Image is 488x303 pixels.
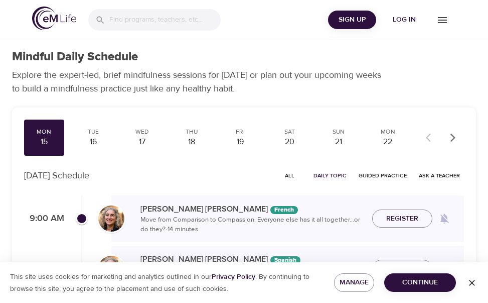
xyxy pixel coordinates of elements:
img: logo [32,7,76,30]
span: Register [386,213,418,225]
div: Thu [176,128,208,136]
div: Mon [372,128,404,136]
div: 16 [77,136,109,148]
div: 22 [372,136,404,148]
div: Sat [273,128,305,136]
p: 9:00 AM [24,212,64,226]
a: Privacy Policy [212,272,255,281]
div: Sun [322,128,355,136]
div: Wed [126,128,158,136]
span: Sign Up [332,14,372,26]
div: Tue [77,128,109,136]
img: Maria%20Alonso%20Martinez.png [98,206,124,232]
button: Guided Practice [355,168,411,183]
button: Register [372,260,432,278]
span: Daily Topic [313,171,347,180]
p: Move from Comparison to Compassion: Everyone else has it all together…or do they? · 14 minutes [140,215,364,235]
div: 19 [225,136,257,148]
button: Continue [384,273,456,292]
div: Mon [28,128,60,136]
span: Continue [392,276,448,289]
button: Ask a Teacher [415,168,464,183]
p: [PERSON_NAME] [PERSON_NAME] [140,203,364,215]
span: Remind me when a class goes live every Monday at 12:00 PM [432,257,456,281]
div: The episodes in this programs will be in French [270,206,298,214]
button: Register [372,210,432,228]
span: Guided Practice [359,171,407,180]
input: Find programs, teachers, etc... [109,9,221,31]
span: All [277,171,301,180]
button: menu [428,6,456,34]
button: All [273,168,305,183]
div: The episodes in this programs will be in Spanish [270,256,300,264]
p: Explore the expert-led, brief mindfulness sessions for [DATE] or plan out your upcoming weeks to ... [12,68,388,95]
div: Fri [225,128,257,136]
span: Ask a Teacher [419,171,460,180]
p: [DATE] Schedule [24,169,89,182]
div: 18 [176,136,208,148]
span: Manage [342,276,366,289]
div: 21 [322,136,355,148]
p: [PERSON_NAME] [PERSON_NAME] [140,253,364,265]
span: Remind me when a class goes live every Monday at 9:00 AM [432,207,456,231]
div: 15 [28,136,60,148]
button: Manage [334,273,374,292]
button: Sign Up [328,11,376,29]
div: 17 [126,136,158,148]
button: Daily Topic [309,168,351,183]
h1: Mindful Daily Schedule [12,50,138,64]
span: Log in [384,14,424,26]
img: Maria%20Alonso%20Martinez.png [98,256,124,282]
div: 20 [273,136,305,148]
button: Log in [380,11,428,29]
